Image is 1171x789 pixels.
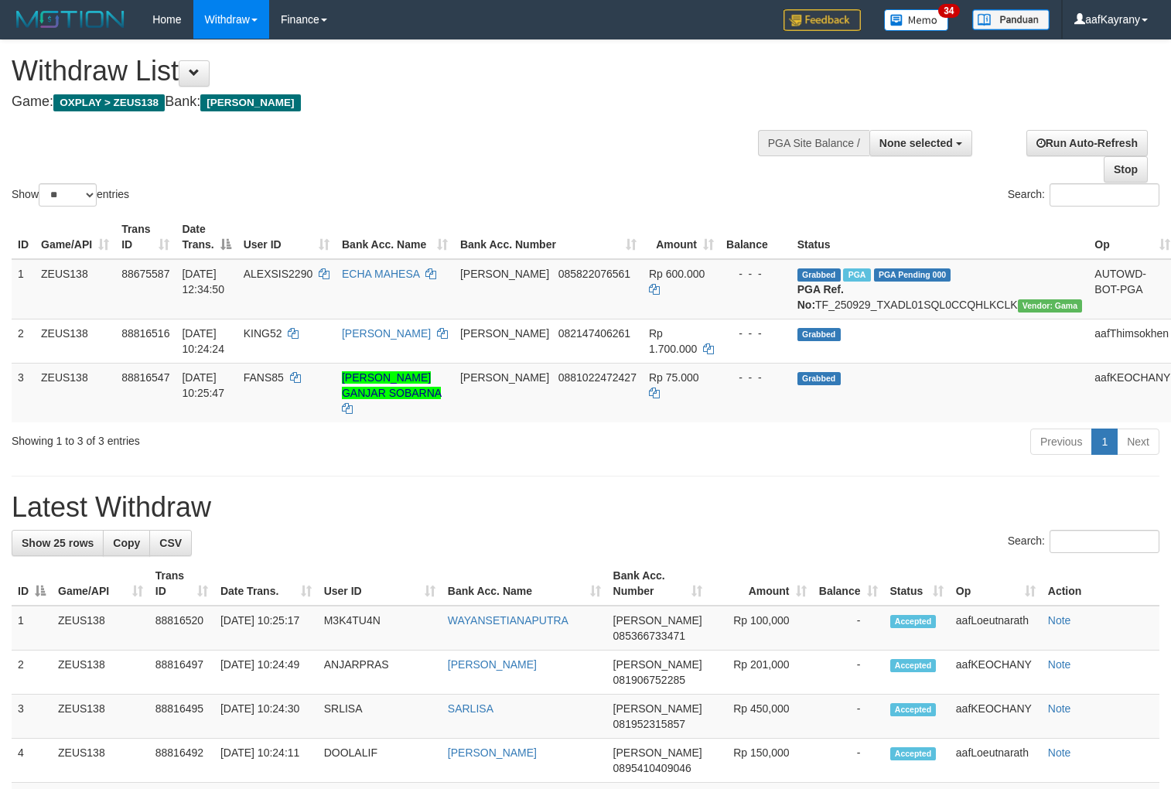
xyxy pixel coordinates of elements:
[22,537,94,549] span: Show 25 rows
[784,9,861,31] img: Feedback.jpg
[149,562,214,606] th: Trans ID: activate to sort column ascending
[1042,562,1159,606] th: Action
[972,9,1050,30] img: panduan.png
[342,371,441,399] a: [PERSON_NAME] GANJAR SOBARNA
[797,328,841,341] span: Grabbed
[35,259,115,319] td: ZEUS138
[726,266,785,282] div: - - -
[35,215,115,259] th: Game/API: activate to sort column ascending
[558,327,630,340] span: Copy 082147406261 to clipboard
[214,651,318,695] td: [DATE] 10:24:49
[813,606,884,651] td: -
[708,739,812,783] td: Rp 150,000
[1104,156,1148,183] a: Stop
[12,562,52,606] th: ID: activate to sort column descending
[176,215,237,259] th: Date Trans.: activate to sort column descending
[52,739,149,783] td: ZEUS138
[649,371,699,384] span: Rp 75.000
[336,215,454,259] th: Bank Acc. Name: activate to sort column ascending
[813,695,884,739] td: -
[884,562,950,606] th: Status: activate to sort column ascending
[726,370,785,385] div: - - -
[607,562,709,606] th: Bank Acc. Number: activate to sort column ascending
[890,659,937,672] span: Accepted
[890,747,937,760] span: Accepted
[53,94,165,111] span: OXPLAY > ZEUS138
[214,606,318,651] td: [DATE] 10:25:17
[758,130,869,156] div: PGA Site Balance /
[12,427,476,449] div: Showing 1 to 3 of 3 entries
[613,762,691,774] span: Copy 0895410409046 to clipboard
[613,718,685,730] span: Copy 081952315857 to clipboard
[448,746,537,759] a: [PERSON_NAME]
[1018,299,1083,313] span: Vendor URL: https://trx31.1velocity.biz
[1117,429,1159,455] a: Next
[1048,614,1071,627] a: Note
[182,371,224,399] span: [DATE] 10:25:47
[874,268,951,282] span: PGA Pending
[12,739,52,783] td: 4
[12,8,129,31] img: MOTION_logo.png
[460,327,549,340] span: [PERSON_NAME]
[813,562,884,606] th: Balance: activate to sort column ascending
[52,651,149,695] td: ZEUS138
[342,327,431,340] a: [PERSON_NAME]
[726,326,785,341] div: - - -
[12,606,52,651] td: 1
[558,371,637,384] span: Copy 0881022472427 to clipboard
[950,651,1042,695] td: aafKEOCHANY
[454,215,643,259] th: Bank Acc. Number: activate to sort column ascending
[149,530,192,556] a: CSV
[643,215,720,259] th: Amount: activate to sort column ascending
[113,537,140,549] span: Copy
[558,268,630,280] span: Copy 085822076561 to clipboard
[950,562,1042,606] th: Op: activate to sort column ascending
[12,215,35,259] th: ID
[708,695,812,739] td: Rp 450,000
[318,606,442,651] td: M3K4TU4N
[149,739,214,783] td: 88816492
[708,651,812,695] td: Rp 201,000
[797,268,841,282] span: Grabbed
[244,268,313,280] span: ALEXSIS2290
[938,4,959,18] span: 34
[879,137,953,149] span: None selected
[12,259,35,319] td: 1
[813,739,884,783] td: -
[791,215,1089,259] th: Status
[890,615,937,628] span: Accepted
[35,363,115,422] td: ZEUS138
[613,630,685,642] span: Copy 085366733471 to clipboard
[613,674,685,686] span: Copy 081906752285 to clipboard
[12,363,35,422] td: 3
[200,94,300,111] span: [PERSON_NAME]
[460,371,549,384] span: [PERSON_NAME]
[39,183,97,207] select: Showentries
[613,702,702,715] span: [PERSON_NAME]
[884,9,949,31] img: Button%20Memo.svg
[448,658,537,671] a: [PERSON_NAME]
[1048,702,1071,715] a: Note
[1026,130,1148,156] a: Run Auto-Refresh
[12,492,1159,523] h1: Latest Withdraw
[720,215,791,259] th: Balance
[613,746,702,759] span: [PERSON_NAME]
[1008,183,1159,207] label: Search:
[35,319,115,363] td: ZEUS138
[708,562,812,606] th: Amount: activate to sort column ascending
[813,651,884,695] td: -
[1048,746,1071,759] a: Note
[890,703,937,716] span: Accepted
[121,327,169,340] span: 88816516
[950,695,1042,739] td: aafKEOCHANY
[649,268,705,280] span: Rp 600.000
[159,537,182,549] span: CSV
[342,268,419,280] a: ECHA MAHESA
[1050,183,1159,207] input: Search:
[244,327,282,340] span: KING52
[149,651,214,695] td: 88816497
[318,562,442,606] th: User ID: activate to sort column ascending
[182,327,224,355] span: [DATE] 10:24:24
[950,606,1042,651] td: aafLoeutnarath
[52,562,149,606] th: Game/API: activate to sort column ascending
